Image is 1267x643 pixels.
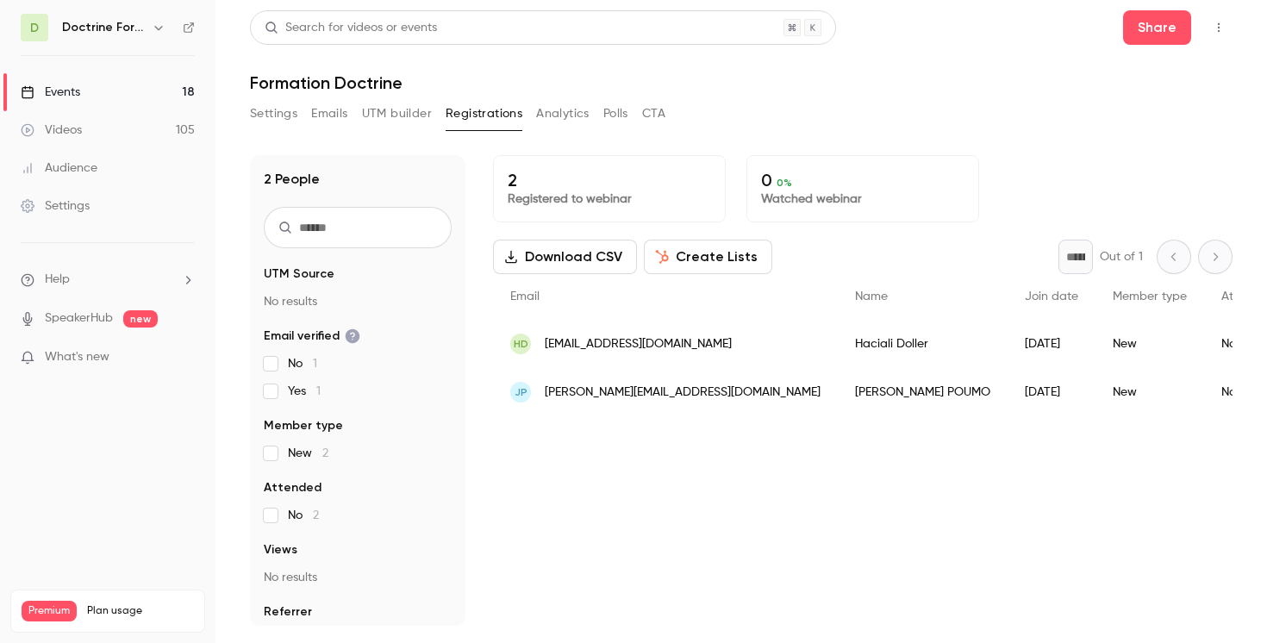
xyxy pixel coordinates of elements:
div: [PERSON_NAME] POUMO [838,368,1008,416]
span: 2 [313,509,319,521]
div: Videos [21,122,82,139]
span: Premium [22,601,77,621]
span: [PERSON_NAME][EMAIL_ADDRESS][DOMAIN_NAME] [545,384,821,402]
button: CTA [642,100,665,128]
span: new [123,310,158,328]
span: UTM Source [264,265,334,283]
span: Email verified [264,328,360,345]
h1: 2 People [264,169,320,190]
button: Analytics [536,100,590,128]
span: Email [510,290,540,303]
p: Watched webinar [761,190,964,208]
h6: Doctrine Formation Avocats [62,19,145,36]
span: Join date [1025,290,1078,303]
div: Audience [21,159,97,177]
span: Name [855,290,888,303]
span: D [30,19,39,37]
span: HD [514,336,528,352]
div: New [1095,320,1204,368]
span: Yes [288,383,321,400]
button: Download CSV [493,240,637,274]
span: JP [515,384,527,400]
span: 2 [322,447,328,459]
button: Polls [603,100,628,128]
button: Emails [311,100,347,128]
button: Settings [250,100,297,128]
div: Haciali Doller [838,320,1008,368]
span: Member type [1113,290,1187,303]
span: [EMAIL_ADDRESS][DOMAIN_NAME] [545,335,732,353]
span: No [288,507,319,524]
div: Settings [21,197,90,215]
span: Attended [264,479,321,496]
button: Share [1123,10,1191,45]
div: [DATE] [1008,320,1095,368]
p: No results [264,569,452,586]
span: Help [45,271,70,289]
span: Member type [264,417,343,434]
span: New [288,445,328,462]
span: No [288,355,317,372]
span: Views [264,541,297,559]
span: Plan usage [87,604,194,618]
div: Search for videos or events [265,19,437,37]
li: help-dropdown-opener [21,271,195,289]
span: Referrer [264,603,312,621]
div: [DATE] [1008,368,1095,416]
span: 0 % [777,177,792,189]
button: UTM builder [362,100,432,128]
span: 1 [313,358,317,370]
p: Out of 1 [1100,248,1143,265]
div: New [1095,368,1204,416]
div: Events [21,84,80,101]
button: Registrations [446,100,522,128]
span: What's new [45,348,109,366]
a: SpeakerHub [45,309,113,328]
button: Create Lists [644,240,772,274]
p: No results [264,293,452,310]
iframe: Noticeable Trigger [174,350,195,365]
h1: Formation Doctrine [250,72,1233,93]
p: 2 [508,170,711,190]
p: Registered to webinar [508,190,711,208]
span: 1 [316,385,321,397]
p: 0 [761,170,964,190]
